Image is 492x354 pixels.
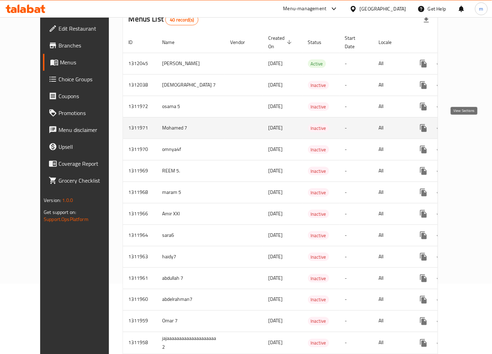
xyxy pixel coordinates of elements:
[59,75,117,83] span: Choice Groups
[59,109,117,117] span: Promotions
[43,37,122,54] a: Branches
[415,120,432,137] button: more
[410,32,488,53] th: Actions
[415,206,432,222] button: more
[432,184,449,201] button: Change Status
[373,310,410,332] td: All
[308,274,329,283] span: Inactive
[44,196,61,205] span: Version:
[308,145,329,154] div: Inactive
[339,246,373,267] td: -
[373,332,410,354] td: All
[415,313,432,330] button: more
[339,117,373,139] td: -
[269,145,283,154] span: [DATE]
[269,34,294,51] span: Created On
[373,203,410,225] td: All
[415,98,432,115] button: more
[269,338,283,347] span: [DATE]
[43,155,122,172] a: Coverage Report
[123,139,157,160] td: 1311970
[308,253,329,261] div: Inactive
[415,227,432,244] button: more
[60,58,117,67] span: Menus
[308,102,329,111] div: Inactive
[269,230,283,240] span: [DATE]
[43,172,122,189] a: Grocery Checklist
[415,291,432,308] button: more
[157,225,225,246] td: sara6
[123,53,157,74] td: 1312045
[308,189,329,197] span: Inactive
[43,121,122,138] a: Menu disclaimer
[308,60,326,68] span: Active
[269,80,283,89] span: [DATE]
[269,295,283,304] span: [DATE]
[339,53,373,74] td: -
[129,38,142,46] span: ID
[432,248,449,265] button: Change Status
[373,182,410,203] td: All
[43,71,122,88] a: Choice Groups
[308,167,329,175] div: Inactive
[129,14,198,25] h2: Menus List
[269,59,283,68] span: [DATE]
[339,225,373,246] td: -
[415,77,432,94] button: more
[123,310,157,332] td: 1311959
[123,182,157,203] td: 1311968
[415,248,432,265] button: more
[339,310,373,332] td: -
[43,105,122,121] a: Promotions
[308,317,329,325] span: Inactive
[339,289,373,310] td: -
[432,206,449,222] button: Change Status
[162,38,184,46] span: Name
[59,143,117,151] span: Upsell
[373,246,410,267] td: All
[373,160,410,182] td: All
[415,335,432,352] button: more
[157,160,225,182] td: REEM 5.
[339,160,373,182] td: -
[308,232,329,240] span: Inactive
[123,160,157,182] td: 1311969
[308,339,329,347] div: Inactive
[59,92,117,100] span: Coupons
[373,289,410,310] td: All
[123,246,157,267] td: 1311963
[373,117,410,139] td: All
[339,182,373,203] td: -
[432,141,449,158] button: Change Status
[157,74,225,96] td: [DEMOGRAPHIC_DATA] 7
[432,163,449,179] button: Change Status
[59,126,117,134] span: Menu disclaimer
[339,96,373,117] td: -
[230,38,254,46] span: Vendor
[360,5,406,13] div: [GEOGRAPHIC_DATA]
[59,24,117,33] span: Edit Restaurant
[308,124,329,132] span: Inactive
[123,225,157,246] td: 1311964
[123,117,157,139] td: 1311971
[157,267,225,289] td: abdullah 7
[44,208,76,217] span: Get support on:
[157,289,225,310] td: abdelrahman7
[269,316,283,325] span: [DATE]
[373,267,410,289] td: All
[43,20,122,37] a: Edit Restaurant
[432,55,449,72] button: Change Status
[415,141,432,158] button: more
[59,41,117,50] span: Branches
[157,139,225,160] td: omnya4f
[123,74,157,96] td: 1312038
[269,273,283,283] span: [DATE]
[43,138,122,155] a: Upsell
[373,139,410,160] td: All
[269,209,283,218] span: [DATE]
[373,225,410,246] td: All
[269,102,283,111] span: [DATE]
[308,296,329,304] div: Inactive
[157,332,225,354] td: jajaaaaaaaaaaaaaaaaaaaa 2
[43,54,122,71] a: Menus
